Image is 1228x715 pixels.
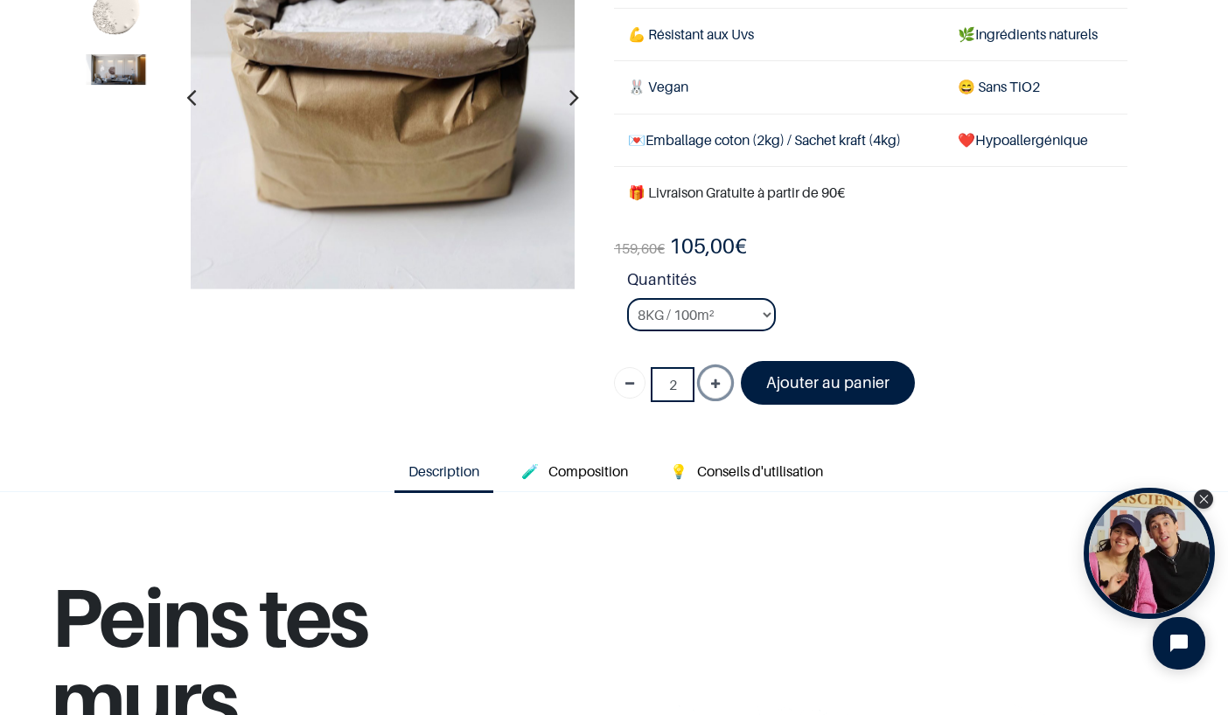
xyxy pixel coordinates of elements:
td: Emballage coton (2kg) / Sachet kraft (4kg) [614,114,944,166]
a: Ajouter au panier [741,361,915,404]
span: 🌿 [958,25,975,43]
div: Close Tolstoy widget [1194,489,1213,509]
div: Open Tolstoy widget [1084,488,1215,619]
td: ans TiO2 [944,61,1127,114]
span: Composition [548,462,628,480]
font: Ajouter au panier [766,373,890,392]
span: 159,60 [614,239,657,257]
a: Supprimer [614,367,645,399]
span: 🧪 [521,462,539,480]
span: 💪 Résistant aux Uvs [628,25,754,43]
div: Open Tolstoy [1084,488,1215,619]
span: 💌 [628,131,645,149]
strong: Quantités [627,267,1127,298]
td: Ingrédients naturels [944,9,1127,61]
b: € [669,233,747,259]
span: Description [408,462,479,480]
iframe: Tidio Chat [1138,602,1220,684]
span: 🐰 Vegan [628,78,688,95]
span: € [614,239,665,258]
td: ❤️Hypoallergénique [944,114,1127,166]
img: Product image [86,53,145,84]
div: Tolstoy bubble widget [1084,488,1215,619]
font: 🎁 Livraison Gratuite à partir de 90€ [628,184,845,201]
a: Ajouter [700,367,731,399]
span: 💡 [670,462,687,480]
span: 😄 S [958,78,986,95]
span: 105,00 [669,233,735,259]
span: Conseils d'utilisation [697,462,823,480]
